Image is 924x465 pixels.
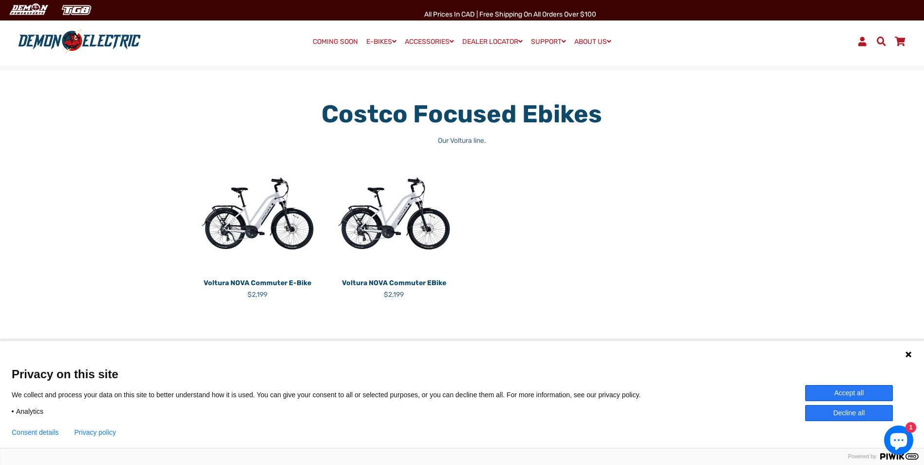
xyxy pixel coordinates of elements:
img: TGB Canada [57,2,96,18]
img: Demon Electric [5,2,52,18]
button: Decline all [805,405,893,421]
span: Privacy on this site [12,367,912,381]
button: Consent details [12,428,59,436]
h1: Costco Focused Ebikes [287,99,637,129]
span: Analytics [16,407,43,416]
a: SUPPORT [528,35,569,49]
img: Voltura NOVA Commuter e-Bike [197,153,319,274]
a: Privacy policy [75,428,116,436]
a: DEALER LOCATOR [459,35,526,49]
p: Voltura NOVA Commuter e-Bike [197,278,319,288]
a: ACCESSORIES [401,35,457,49]
img: Voltura NOVA Commuter eBike [333,153,455,274]
span: Powered by [844,453,880,460]
p: Voltura NOVA Commuter eBike [333,278,455,288]
a: ABOUT US [571,35,615,49]
img: Demon Electric logo [15,29,144,54]
span: $2,199 [247,291,267,299]
a: E-BIKES [363,35,400,49]
span: $2,199 [384,291,404,299]
a: Voltura NOVA Commuter e-Bike $2,199 [197,274,319,300]
p: Our Voltura line. [287,136,637,146]
a: COMING SOON [309,35,361,49]
a: Voltura NOVA Commuter eBike $2,199 [333,274,455,300]
inbox-online-store-chat: Shopify online store chat [881,426,916,457]
button: Accept all [805,385,893,401]
span: All Prices in CAD | Free shipping on all orders over $100 [424,10,596,19]
p: We collect and process your data on this site to better understand how it is used. You can give y... [12,390,655,399]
